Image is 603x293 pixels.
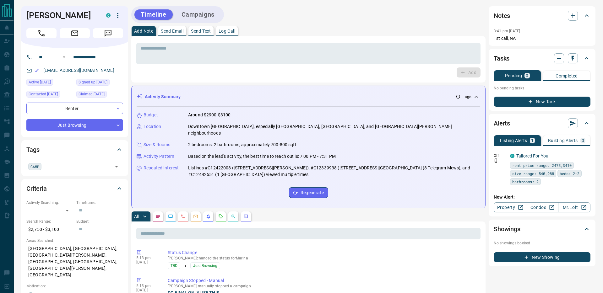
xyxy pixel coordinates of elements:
[218,214,223,219] svg: Requests
[76,91,123,99] div: Mon Oct 06 2025
[494,240,590,246] p: No showings booked
[79,79,107,85] span: Signed up [DATE]
[181,214,186,219] svg: Calls
[26,238,123,243] p: Areas Searched:
[30,163,39,170] span: CAMP
[144,123,161,130] p: Location
[188,123,480,136] p: Downtown [GEOGRAPHIC_DATA], especially [GEOGRAPHIC_DATA], [GEOGRAPHIC_DATA], and [GEOGRAPHIC_DATA...
[582,138,584,143] p: 0
[193,214,198,219] svg: Emails
[168,214,173,219] svg: Lead Browsing Activity
[191,29,211,33] p: Send Text
[134,9,173,20] button: Timeline
[188,153,336,160] p: Based on the lead's activity, the best time to reach out is: 7:00 PM - 7:31 PM
[494,158,498,163] svg: Push Notification Only
[145,93,181,100] p: Activity Summary
[155,214,160,219] svg: Notes
[106,13,111,18] div: condos.ca
[494,8,590,23] div: Notes
[136,260,158,264] p: [DATE]
[26,142,123,157] div: Tags
[171,263,177,269] span: TBD
[462,94,471,100] p: -- ago
[35,68,39,73] svg: Email Verified
[188,112,231,118] p: Around $2900-$3100
[494,221,590,237] div: Showings
[188,165,480,178] p: Listings #C12422008 ([STREET_ADDRESS][PERSON_NAME]), #C12339938 ([STREET_ADDRESS][GEOGRAPHIC_DATA...
[26,219,73,224] p: Search Range:
[26,224,73,235] p: $2,750 - $3,100
[26,103,123,114] div: Renter
[26,283,123,289] p: Motivation:
[494,83,590,93] p: No pending tasks
[144,112,158,118] p: Budget
[26,28,57,38] span: Call
[144,153,174,160] p: Activity Pattern
[26,181,123,196] div: Criteria
[144,141,171,148] p: Size & Rooms
[494,202,526,212] a: Property
[26,79,73,88] div: Mon Oct 06 2025
[76,219,123,224] p: Budget:
[494,252,590,262] button: New Showing
[144,165,179,171] p: Repeated Interest
[175,9,221,20] button: Campaigns
[161,29,183,33] p: Send Email
[168,256,478,260] p: [PERSON_NAME] changed the status for Marina
[494,29,520,33] p: 3:41 pm [DATE]
[26,10,97,20] h1: [PERSON_NAME]
[231,214,236,219] svg: Opportunities
[136,284,158,288] p: 5:13 pm
[494,118,510,128] h2: Alerts
[76,79,123,88] div: Mon Oct 06 2025
[494,53,509,63] h2: Tasks
[168,277,478,284] p: Campaign Stopped - Manual
[558,202,590,212] a: Mr.Loft
[136,288,158,292] p: [DATE]
[516,153,548,158] a: Tailored For You
[136,256,158,260] p: 5:13 pm
[134,214,139,219] p: All
[26,119,123,131] div: Just Browsing
[494,153,506,158] p: Off
[206,214,211,219] svg: Listing Alerts
[531,138,534,143] p: 1
[26,200,73,205] p: Actively Searching:
[526,202,558,212] a: Condos
[26,184,47,194] h2: Criteria
[193,263,217,269] span: Just Browsing
[29,91,58,97] span: Contacted [DATE]
[500,138,527,143] p: Listing Alerts
[93,28,123,38] span: Message
[494,224,520,234] h2: Showings
[512,178,539,185] span: bathrooms: 2
[219,29,235,33] p: Log Call
[60,28,90,38] span: Email
[494,116,590,131] div: Alerts
[505,73,522,78] p: Pending
[168,284,478,288] p: [PERSON_NAME] manually stopped a campaign
[494,97,590,107] button: New Task
[510,154,514,158] div: condos.ca
[494,35,590,42] p: 1st call, NA
[168,249,478,256] p: Status Change
[556,74,578,78] p: Completed
[26,145,39,155] h2: Tags
[289,187,328,198] button: Regenerate
[494,194,590,200] p: New Alert:
[29,79,51,85] span: Active [DATE]
[188,141,296,148] p: 2 bedrooms, 2 bathrooms, approximately 700-800 sqft
[512,170,554,177] span: size range: 540,988
[494,51,590,66] div: Tasks
[112,162,121,171] button: Open
[26,243,123,280] p: [GEOGRAPHIC_DATA], [GEOGRAPHIC_DATA], [GEOGRAPHIC_DATA][PERSON_NAME], [GEOGRAPHIC_DATA], [GEOGRAP...
[512,162,572,168] span: rent price range: 2475,3410
[137,91,480,103] div: Activity Summary-- ago
[43,68,114,73] a: [EMAIL_ADDRESS][DOMAIN_NAME]
[526,73,528,78] p: 0
[26,91,73,99] div: Mon Oct 06 2025
[560,170,579,177] span: beds: 2-2
[494,11,510,21] h2: Notes
[60,53,68,61] button: Open
[134,29,153,33] p: Add Note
